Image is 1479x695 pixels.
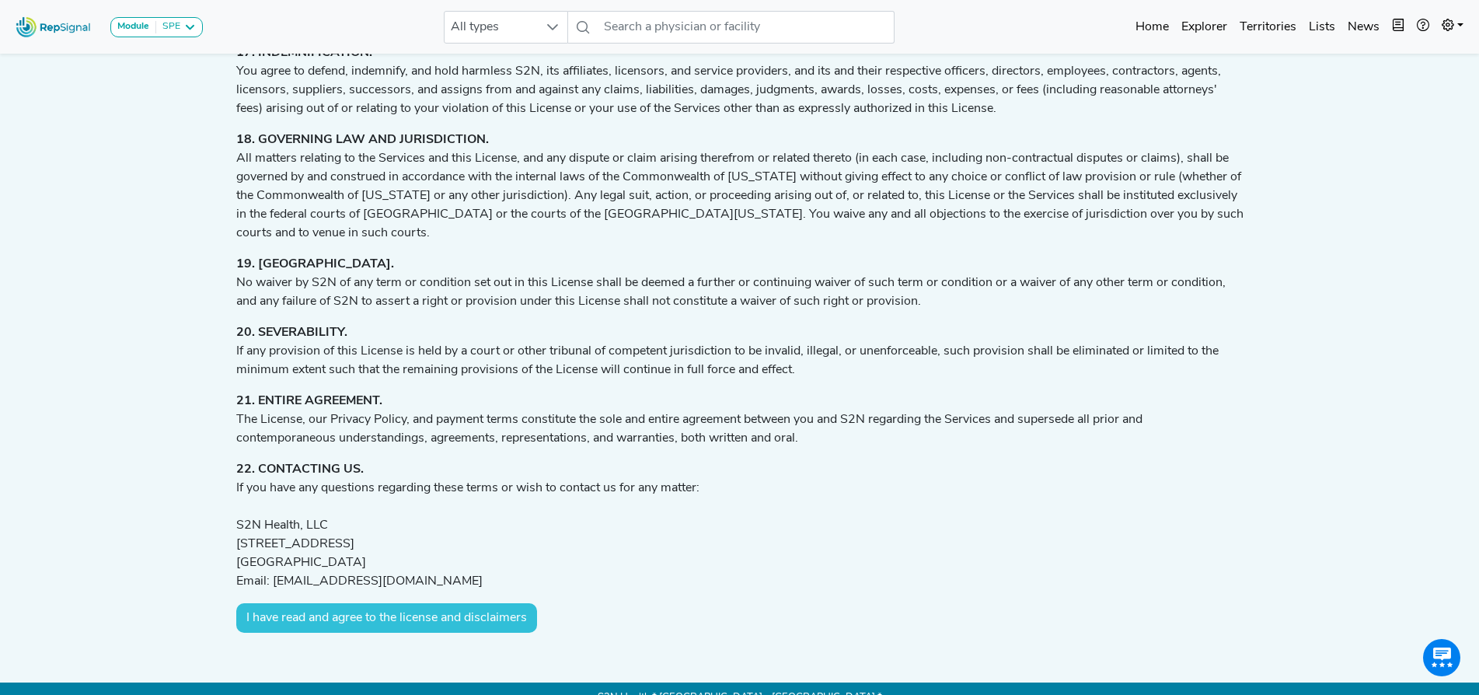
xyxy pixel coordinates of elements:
a: Territories [1233,12,1303,43]
p: You agree to defend, indemnify, and hold harmless S2N, its affiliates, licensors, and service pro... [236,44,1244,118]
strong: 19. [GEOGRAPHIC_DATA]. [236,258,394,271]
button: Intel Book [1386,12,1411,43]
strong: 20. SEVERABILITY. [236,327,347,339]
p: If you have any questions regarding these terms or wish to contact us for any matter: S2N Health,... [236,460,1244,591]
button: ModuleSPE [110,17,203,37]
strong: 22. CONTACTING US. [236,463,364,476]
p: If any provision of this License is held by a court or other tribunal of competent jurisdiction t... [236,323,1244,379]
p: The License, our Privacy Policy, and payment terms constitute the sole and entire agreement betwe... [236,392,1244,448]
a: News [1341,12,1386,43]
span: All types [445,12,538,43]
a: Explorer [1175,12,1233,43]
button: I have read and agree to the license and disclaimers [236,603,537,633]
strong: Module [117,22,149,31]
a: Lists [1303,12,1341,43]
a: Home [1129,12,1175,43]
input: Search a physician or facility [598,11,895,44]
p: No waiver by S2N of any term or condition set out in this License shall be deemed a further or co... [236,255,1244,311]
strong: 21. ENTIRE AGREEMENT. [236,395,382,407]
div: SPE [156,21,180,33]
strong: 18. GOVERNING LAW AND JURISDICTION. [236,134,489,146]
p: All matters relating to the Services and this License, and any dispute or claim arising therefrom... [236,131,1244,243]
